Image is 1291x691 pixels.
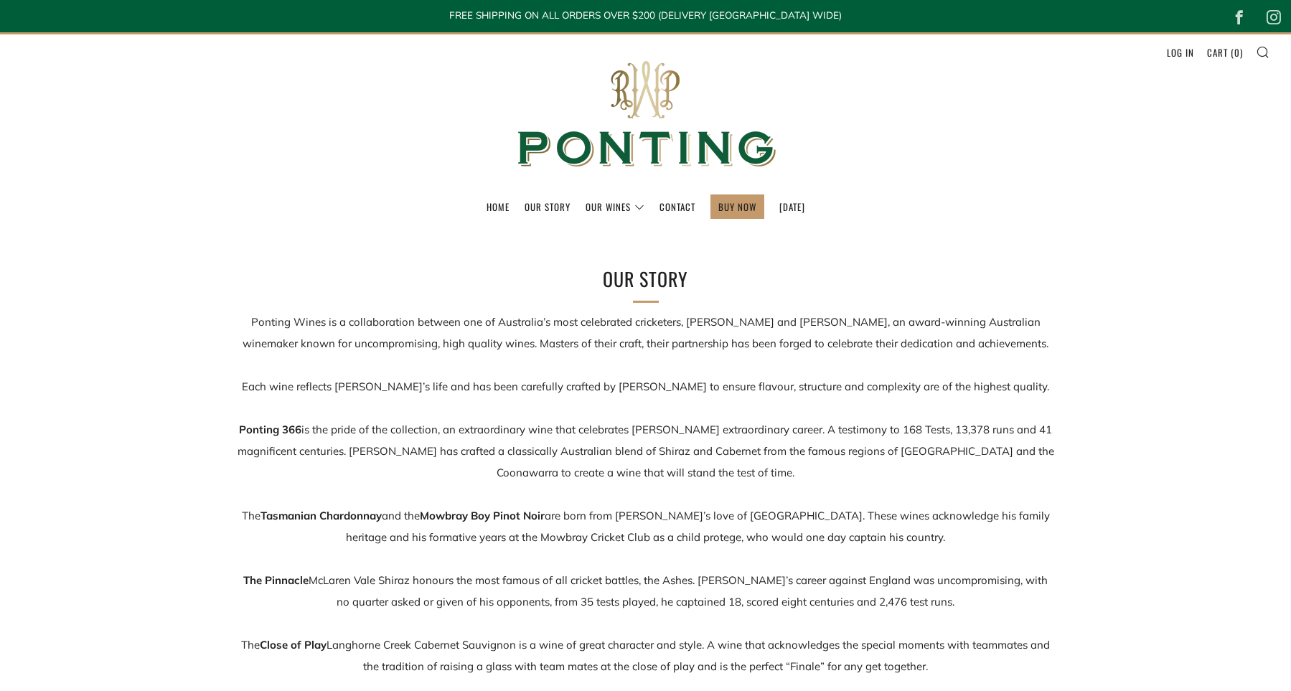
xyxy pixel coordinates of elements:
[243,573,309,587] strong: The Pinnacle
[718,195,756,218] a: BUY NOW
[586,195,644,218] a: Our Wines
[239,423,301,436] strong: Ponting 366
[420,509,545,522] strong: Mowbray Boy Pinot Noir
[1207,41,1243,64] a: Cart (0)
[487,195,510,218] a: Home
[659,195,695,218] a: Contact
[502,34,789,194] img: Ponting Wines
[1167,41,1194,64] a: Log in
[525,195,571,218] a: Our Story
[260,509,382,522] strong: Tasmanian Chardonnay
[409,264,883,294] h2: Our Story
[1234,45,1240,60] span: 0
[779,195,805,218] a: [DATE]
[260,638,327,652] strong: Close of Play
